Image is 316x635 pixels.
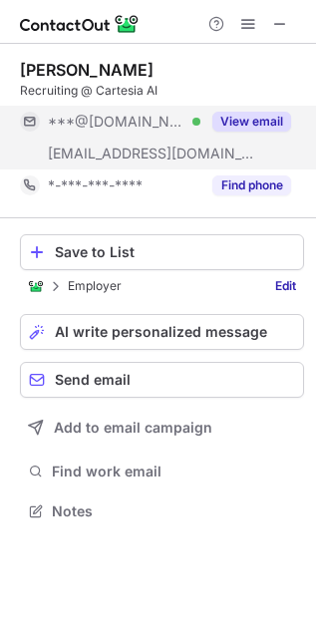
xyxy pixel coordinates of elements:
[20,60,154,80] div: [PERSON_NAME]
[55,244,295,260] div: Save to List
[28,278,44,294] img: ContactOut
[52,502,296,520] span: Notes
[212,175,291,195] button: Reveal Button
[48,113,185,131] span: ***@[DOMAIN_NAME]
[20,497,304,525] button: Notes
[20,234,304,270] button: Save to List
[55,372,131,388] span: Send email
[54,420,212,436] span: Add to email campaign
[20,314,304,350] button: AI write personalized message
[20,82,304,100] div: Recruiting @ Cartesia AI
[20,410,304,446] button: Add to email campaign
[20,362,304,398] button: Send email
[48,145,255,162] span: [EMAIL_ADDRESS][DOMAIN_NAME]
[52,463,296,480] span: Find work email
[212,112,291,132] button: Reveal Button
[68,279,122,293] p: Employer
[20,458,304,485] button: Find work email
[267,276,304,296] a: Edit
[20,12,140,36] img: ContactOut v5.3.10
[55,324,267,340] span: AI write personalized message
